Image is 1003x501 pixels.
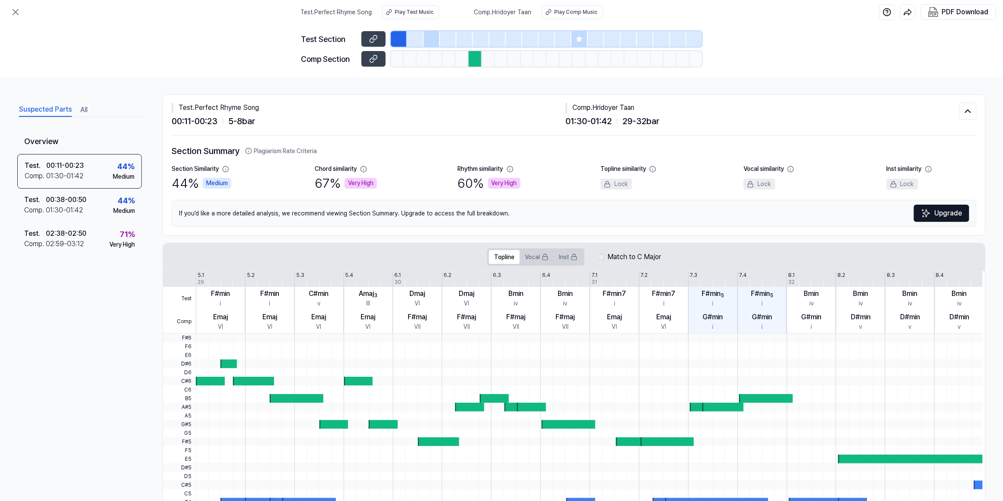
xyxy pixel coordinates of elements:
span: F6 [163,342,196,351]
span: G#5 [163,420,196,429]
span: Comp [163,310,196,334]
div: Overview [17,129,142,154]
div: 6.2 [444,271,451,279]
div: 7.2 [641,271,648,279]
div: VI [366,322,371,331]
button: PDF Download [926,5,990,19]
div: 7.3 [690,271,698,279]
div: Play Test Music [395,8,434,16]
sub: 3 [374,292,377,299]
div: VII [513,322,519,331]
span: D5 [163,472,196,481]
a: Play Comp Music [542,5,603,19]
button: Play Test Music [382,5,439,19]
button: Suspected Parts [19,103,72,117]
div: Comp . Hridoyer Taan [565,103,959,113]
div: VI [661,322,666,331]
div: Lock [744,179,775,189]
span: F#5 [163,437,196,446]
div: iv [514,299,518,308]
div: 6.3 [493,271,501,279]
div: Medium [203,178,231,189]
div: Test . Perfect Rhyme Song [172,103,565,113]
div: F#maj [457,312,476,322]
div: Bmin [558,289,573,299]
div: 60 % [458,173,521,193]
div: VI [316,322,322,331]
button: Plagiarism Rate Criteria [245,147,317,156]
span: G5 [163,429,196,437]
span: C5 [163,489,196,498]
span: E5 [163,455,196,463]
div: Section Similarity [172,164,219,173]
div: 5.3 [296,271,304,279]
div: i [712,322,714,331]
div: Test Section [301,33,356,45]
div: F#min [751,289,773,299]
div: Emaj [656,312,671,322]
div: v [958,322,961,331]
div: 6.4 [542,271,550,279]
div: 02:38 - 02:50 [46,228,86,239]
div: VII [463,322,470,331]
div: Very High [345,178,377,189]
div: 8.3 [887,271,895,279]
div: Lock [887,179,918,189]
h2: Section Summary [172,145,977,157]
div: VI [218,322,223,331]
div: 44 % [117,161,134,172]
div: F#maj [556,312,575,322]
div: D#min [949,312,969,322]
div: i [762,322,763,331]
div: 8.4 [936,271,944,279]
button: All [80,103,87,117]
div: 7.1 [591,271,597,279]
div: 6.1 [394,271,401,279]
div: F#min [260,289,279,299]
div: Vocal similarity [744,164,784,173]
div: Comp . [24,205,46,215]
div: 00:38 - 00:50 [46,195,86,205]
div: iv [957,299,961,308]
div: Test . [25,161,46,171]
div: 32 [788,278,795,286]
div: III [366,299,370,308]
div: F#min [702,289,724,299]
div: VII [562,322,569,331]
div: 67 % [315,173,377,193]
div: VI [612,322,617,331]
div: VII [414,322,421,331]
span: D6 [163,368,196,377]
div: Test . [24,195,46,205]
div: Dmaj [459,289,475,299]
span: A#5 [163,403,196,411]
span: Test . Perfect Rhyme Song [300,8,372,17]
span: A5 [163,411,196,420]
div: 30 [394,278,401,286]
div: v [317,299,320,308]
a: SparklesUpgrade [914,205,969,222]
div: 5.2 [247,271,255,279]
div: G#min [703,312,723,322]
div: Comp Section [301,53,356,65]
div: 00:11 - 00:23 [46,161,84,171]
div: F#maj [507,312,526,322]
span: 00:11 - 00:23 [172,115,217,128]
div: F#maj [408,312,427,322]
div: Bmin [903,289,918,299]
div: Bmin [508,289,524,299]
div: 5.1 [198,271,204,279]
div: Comp . [24,239,46,249]
span: Test [163,287,196,310]
div: v [909,322,912,331]
button: Vocal [520,250,554,264]
img: Sparkles [921,208,931,218]
div: 71 % [120,228,135,240]
div: G#min [802,312,822,322]
span: C#6 [163,377,196,385]
div: 02:59 - 03:12 [46,239,84,249]
span: 01:30 - 01:42 [565,115,612,128]
div: Lock [601,179,632,189]
div: Emaj [262,312,277,322]
span: D#6 [163,360,196,368]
